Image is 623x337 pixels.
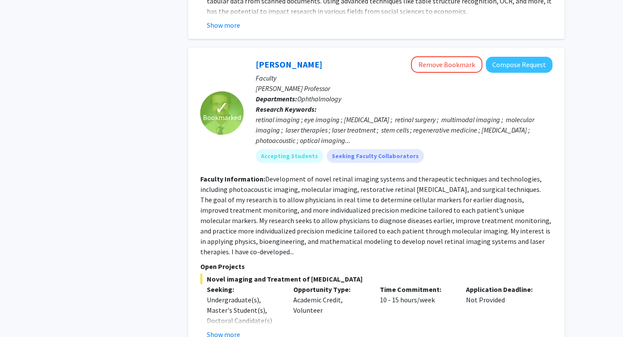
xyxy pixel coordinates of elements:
button: Compose Request to Yannis Paulus [486,57,552,73]
span: Bookmarked [203,112,241,123]
mat-chip: Accepting Students [256,149,323,163]
div: retinal imaging ; eye imaging ; [MEDICAL_DATA] ; retinal surgery ; multimodal imaging ; molecular... [256,114,552,146]
p: Open Projects [200,261,552,272]
b: Faculty Information: [200,175,265,183]
button: Show more [207,20,240,30]
b: Research Keywords: [256,105,317,113]
mat-chip: Seeking Faculty Collaborators [327,149,424,163]
iframe: Chat [6,298,37,331]
span: Novel imaging and Treatment of [MEDICAL_DATA] [200,274,552,284]
p: Opportunity Type: [293,284,367,295]
p: Application Deadline: [466,284,540,295]
p: Time Commitment: [380,284,453,295]
p: Faculty [256,73,552,83]
span: Ophthalmology [297,94,341,103]
a: [PERSON_NAME] [256,59,322,70]
fg-read-more: Development of novel retinal imaging systems and therapeutic techniques and technologies, includi... [200,175,551,256]
button: Remove Bookmark [411,56,482,73]
b: Departments: [256,94,297,103]
span: ✓ [215,104,229,112]
p: [PERSON_NAME] Professor [256,83,552,94]
p: Seeking: [207,284,280,295]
